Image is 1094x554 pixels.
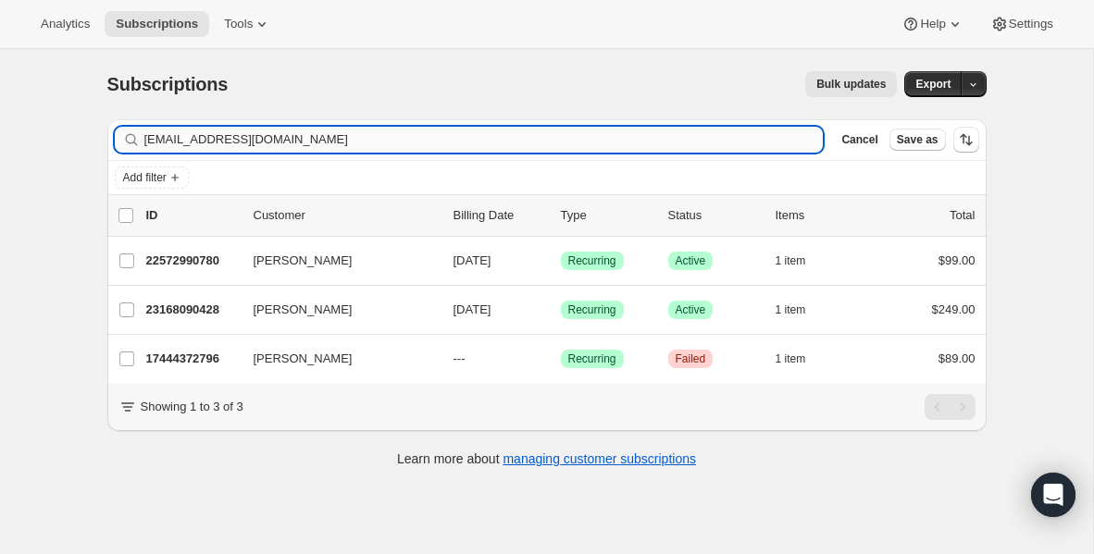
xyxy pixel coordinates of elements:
button: Cancel [834,129,885,151]
span: $99.00 [939,253,976,267]
span: Export [915,77,951,92]
span: Subscriptions [107,74,229,94]
button: [PERSON_NAME] [242,344,428,374]
div: 22572990780[PERSON_NAME][DATE]SuccessRecurringSuccessActive1 item$99.00 [146,248,976,274]
span: Add filter [123,170,167,185]
span: Analytics [41,17,90,31]
span: [PERSON_NAME] [254,252,353,270]
button: Analytics [30,11,101,37]
span: [DATE] [454,253,491,267]
span: $249.00 [932,302,976,316]
button: Subscriptions [105,11,209,37]
span: Settings [1009,17,1053,31]
button: Help [890,11,975,37]
span: --- [454,351,466,365]
p: Total [950,206,975,225]
div: 17444372796[PERSON_NAME]---SuccessRecurringCriticalFailed1 item$89.00 [146,346,976,372]
span: [PERSON_NAME] [254,350,353,368]
p: 17444372796 [146,350,239,368]
div: Open Intercom Messenger [1031,473,1075,517]
button: Add filter [115,166,189,189]
div: Items [776,206,868,225]
button: [PERSON_NAME] [242,295,428,325]
span: Tools [224,17,253,31]
span: Active [676,302,706,317]
span: Failed [676,351,706,366]
p: 23168090428 [146,301,239,319]
p: Status [668,206,761,225]
button: Save as [889,129,946,151]
p: Showing 1 to 3 of 3 [141,398,243,416]
input: Filter subscribers [144,127,824,153]
span: Recurring [568,253,616,268]
p: Billing Date [454,206,546,225]
p: ID [146,206,239,225]
button: Export [904,71,962,97]
span: Bulk updates [816,77,886,92]
span: Recurring [568,302,616,317]
a: managing customer subscriptions [503,451,696,466]
button: [PERSON_NAME] [242,246,428,276]
span: Help [920,17,945,31]
button: Sort the results [953,127,979,153]
button: 1 item [776,346,827,372]
button: 1 item [776,248,827,274]
div: Type [561,206,653,225]
span: Save as [897,132,939,147]
p: 22572990780 [146,252,239,270]
nav: Pagination [925,394,976,420]
span: Active [676,253,706,268]
span: Cancel [841,132,877,147]
span: 1 item [776,253,806,268]
span: 1 item [776,351,806,366]
span: 1 item [776,302,806,317]
span: [DATE] [454,302,491,316]
span: $89.00 [939,351,976,365]
button: 1 item [776,297,827,323]
p: Customer [254,206,439,225]
span: [PERSON_NAME] [254,301,353,319]
button: Settings [979,11,1064,37]
div: 23168090428[PERSON_NAME][DATE]SuccessRecurringSuccessActive1 item$249.00 [146,297,976,323]
p: Learn more about [397,449,696,468]
span: Recurring [568,351,616,366]
div: IDCustomerBilling DateTypeStatusItemsTotal [146,206,976,225]
button: Tools [213,11,282,37]
button: Bulk updates [805,71,897,97]
span: Subscriptions [116,17,198,31]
